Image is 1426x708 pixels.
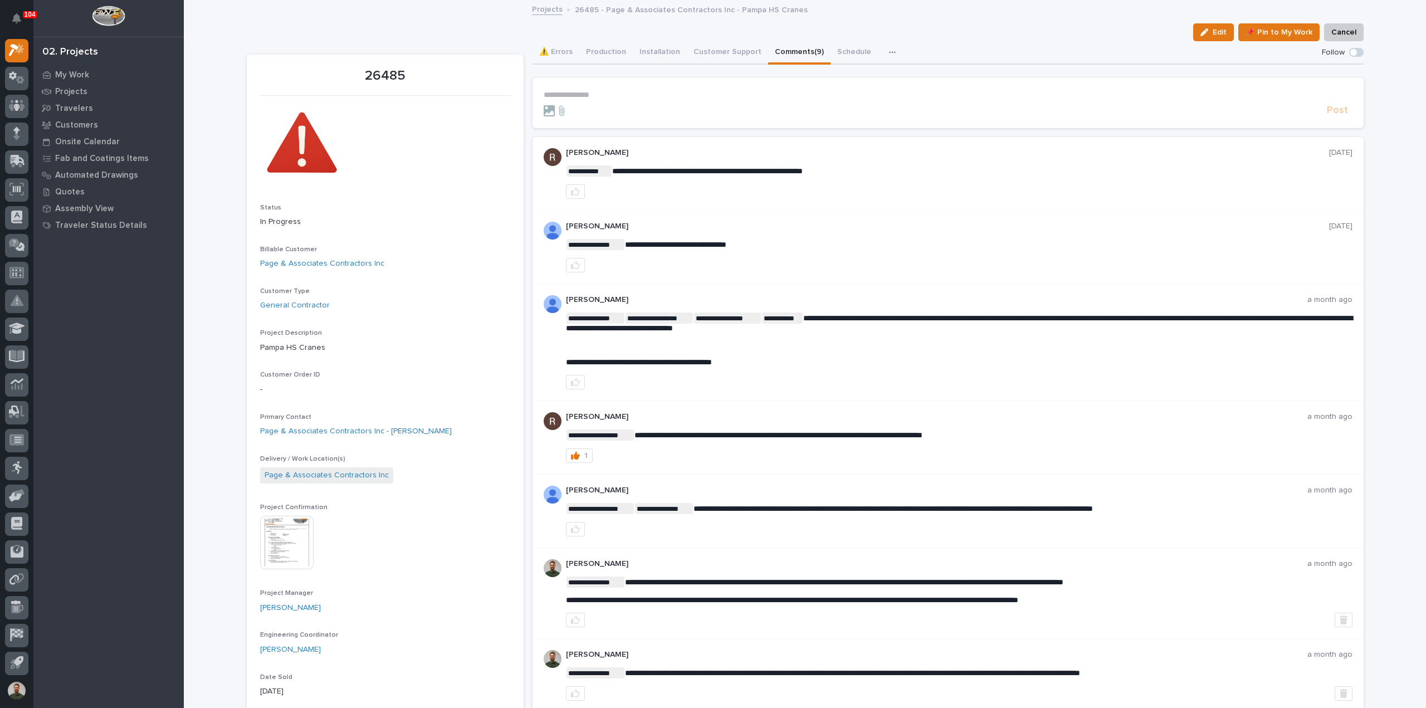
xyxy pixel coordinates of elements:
p: Quotes [55,187,85,197]
a: Page & Associates Contractors Inc - [PERSON_NAME] [260,426,452,437]
button: like this post [566,686,585,701]
a: Projects [532,2,563,15]
button: Installation [633,41,687,65]
a: Projects [33,83,184,100]
button: Post [1322,104,1352,117]
p: My Work [55,70,89,80]
a: [PERSON_NAME] [260,644,321,656]
img: AATXAJzQ1Gz112k1-eEngwrIHvmFm-wfF_dy1drktBUI=s96-c [544,412,561,430]
a: Customers [33,116,184,133]
span: Customer Type [260,288,310,295]
button: Edit [1193,23,1234,41]
p: - [260,384,510,395]
p: [PERSON_NAME] [566,222,1329,231]
span: Project Manager [260,590,313,597]
p: a month ago [1307,412,1352,422]
p: Onsite Calendar [55,137,120,147]
p: a month ago [1307,486,1352,495]
a: Assembly View [33,200,184,217]
p: [PERSON_NAME] [566,295,1307,305]
img: AATXAJzQ1Gz112k1-eEngwrIHvmFm-wfF_dy1drktBUI=s96-c [544,148,561,166]
button: 📌 Pin to My Work [1238,23,1320,41]
p: Customers [55,120,98,130]
button: like this post [566,522,585,536]
img: AD5-WCmqz5_Kcnfb-JNJs0Fv3qBS0Jz1bxG2p1UShlkZ8J-3JKvvASxRW6Lr0wxC8O3POQnnEju8qItGG9E5Uxbglh-85Yquq... [544,486,561,504]
span: Edit [1213,27,1227,37]
p: Assembly View [55,204,114,214]
button: Delete post [1335,686,1352,701]
a: Page & Associates Contractors Inc [265,470,389,481]
p: [DATE] [1329,222,1352,231]
p: [PERSON_NAME] [566,148,1329,158]
p: 26485 [260,68,510,84]
a: Onsite Calendar [33,133,184,150]
p: a month ago [1307,650,1352,660]
span: Billable Customer [260,246,317,253]
p: [DATE] [260,686,510,697]
button: like this post [566,375,585,389]
button: Comments (9) [768,41,831,65]
span: Engineering Coordinator [260,632,338,638]
button: ⚠️ Errors [533,41,579,65]
a: Automated Drawings [33,167,184,183]
p: 26485 - Page & Associates Contractors Inc - Pampa HS Cranes [575,3,808,15]
button: like this post [566,613,585,627]
img: AATXAJw4slNr5ea0WduZQVIpKGhdapBAGQ9xVsOeEvl5=s96-c [544,650,561,668]
button: like this post [566,258,585,272]
span: Project Description [260,330,322,336]
a: My Work [33,66,184,83]
button: Cancel [1324,23,1364,41]
img: AD5-WCmqz5_Kcnfb-JNJs0Fv3qBS0Jz1bxG2p1UShlkZ8J-3JKvvASxRW6Lr0wxC8O3POQnnEju8qItGG9E5Uxbglh-85Yquq... [544,295,561,313]
p: In Progress [260,216,510,228]
p: Follow [1322,48,1345,57]
span: Post [1327,104,1348,117]
div: 1 [584,452,588,460]
button: 1 [566,448,593,463]
img: AATXAJw4slNr5ea0WduZQVIpKGhdapBAGQ9xVsOeEvl5=s96-c [544,559,561,577]
p: Projects [55,87,87,97]
a: General Contractor [260,300,330,311]
p: Pampa HS Cranes [260,342,510,354]
p: a month ago [1307,295,1352,305]
button: users-avatar [5,679,28,702]
button: Customer Support [687,41,768,65]
div: Notifications104 [14,13,28,31]
p: [PERSON_NAME] [566,559,1307,569]
span: Delivery / Work Location(s) [260,456,345,462]
span: Status [260,204,281,211]
a: Traveler Status Details [33,217,184,233]
a: Quotes [33,183,184,200]
span: Customer Order ID [260,372,320,378]
p: a month ago [1307,559,1352,569]
button: Notifications [5,7,28,30]
p: [PERSON_NAME] [566,412,1307,422]
p: [PERSON_NAME] [566,650,1307,660]
img: AOh14GjpcA6ydKGAvwfezp8OhN30Q3_1BHk5lQOeczEvCIoEuGETHm2tT-JUDAHyqffuBe4ae2BInEDZwLlH3tcCd_oYlV_i4... [544,222,561,240]
img: Workspace Logo [92,6,125,26]
p: Automated Drawings [55,170,138,180]
a: Page & Associates Contractors Inc [260,258,384,270]
span: Project Confirmation [260,504,328,511]
img: bAvz9bweeJAxCOxvBbTVu2zOjDSjj5_NcrGVQHLhWuE [260,102,344,186]
div: 02. Projects [42,46,98,58]
span: Cancel [1331,26,1356,39]
p: Traveler Status Details [55,221,147,231]
a: Travelers [33,100,184,116]
p: Fab and Coatings Items [55,154,149,164]
p: 104 [25,11,36,18]
p: [PERSON_NAME] [566,486,1307,495]
a: [PERSON_NAME] [260,602,321,614]
button: Schedule [831,41,878,65]
p: [DATE] [1329,148,1352,158]
button: Delete post [1335,613,1352,627]
span: Primary Contact [260,414,311,421]
button: like this post [566,184,585,199]
a: Fab and Coatings Items [33,150,184,167]
span: 📌 Pin to My Work [1246,26,1312,39]
span: Date Sold [260,674,292,681]
button: Production [579,41,633,65]
p: Travelers [55,104,93,114]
